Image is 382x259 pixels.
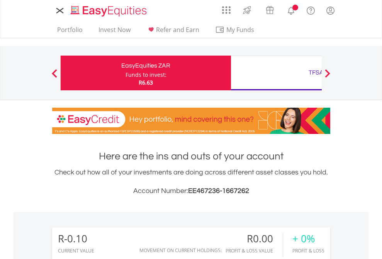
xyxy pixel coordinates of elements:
div: Check out how all of your investments are doing across different asset classes you hold. [52,167,330,196]
div: + 0% [292,233,324,244]
a: Home page [68,2,150,17]
span: R6.63 [139,79,153,86]
h3: Account Number: [52,186,330,196]
div: Profit & Loss Value [226,248,283,253]
div: Movement on Current Holdings: [139,248,222,253]
a: Notifications [281,2,301,17]
button: Next [320,73,335,81]
span: EE467236-1667262 [188,187,249,195]
h1: Here are the ins and outs of your account [52,149,330,163]
span: Refer and Earn [156,25,199,34]
span: My Funds [215,25,266,35]
img: vouchers-v2.svg [263,4,276,16]
a: Invest Now [95,26,134,38]
a: My Profile [321,2,340,19]
a: Refer and Earn [143,26,202,38]
a: Vouchers [258,2,281,16]
a: Portfolio [54,26,86,38]
img: EasyCredit Promotion Banner [52,108,330,134]
img: thrive-v2.svg [241,4,253,16]
img: grid-menu-icon.svg [222,6,231,14]
div: Funds to invest: [126,71,166,79]
img: EasyEquities_Logo.png [69,5,150,17]
div: R-0.10 [58,233,94,244]
button: Previous [47,73,62,81]
a: AppsGrid [217,2,236,14]
div: CURRENT VALUE [58,248,94,253]
div: EasyEquities ZAR [65,60,226,71]
a: FAQ's and Support [301,2,321,17]
div: R0.00 [226,233,283,244]
div: Profit & Loss [292,248,324,253]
